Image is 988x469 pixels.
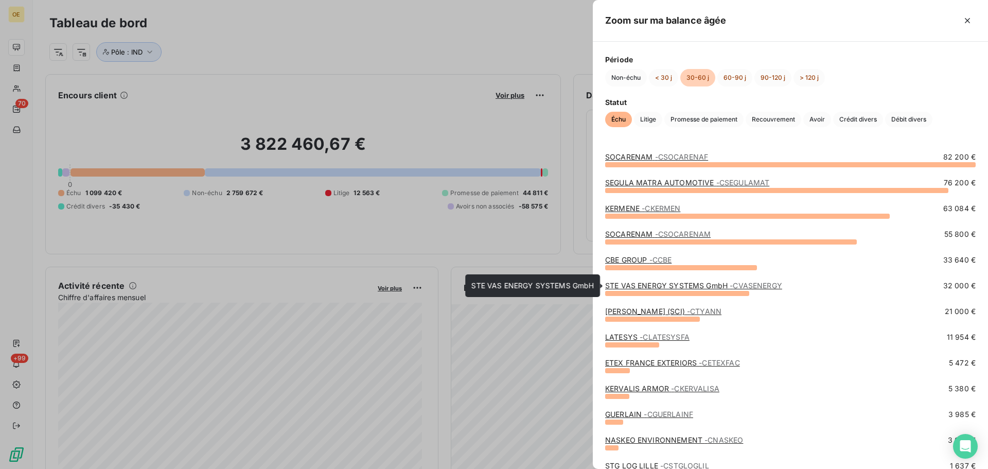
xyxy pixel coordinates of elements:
[605,230,711,238] a: SOCARENAM
[699,358,739,367] span: - CETEXFAC
[605,152,708,161] a: SOCARENAM
[948,384,976,394] span: 5 380 €
[655,230,711,238] span: - CSOCARENAM
[803,112,831,127] button: Avoir
[717,69,752,86] button: 60-90 j
[793,69,825,86] button: > 120 j
[945,306,976,317] span: 21 000 €
[605,13,727,28] h5: Zoom sur ma balance âgée
[605,307,721,316] a: [PERSON_NAME] (SCI)
[605,204,680,213] a: KERMENE
[649,255,672,264] span: - CCBE
[671,384,719,393] span: - CKERVALISA
[471,281,594,290] span: STE VAS ENERGY SYSTEMS GmbH
[687,307,721,316] span: - CTYANN
[833,112,883,127] button: Crédit divers
[943,152,976,162] span: 82 200 €
[605,410,693,419] a: GUERLAIN
[605,69,647,86] button: Non-échu
[948,409,976,420] span: 3 985 €
[885,112,932,127] button: Débit divers
[605,112,632,127] button: Échu
[649,69,678,86] button: < 30 j
[754,69,791,86] button: 90-120 j
[953,434,978,459] div: Open Intercom Messenger
[944,178,976,188] span: 76 200 €
[730,281,782,290] span: - CVASENERGY
[605,97,976,108] span: Statut
[943,255,976,265] span: 33 640 €
[605,281,782,290] a: STE VAS ENERGY SYSTEMS GmbH
[949,358,976,368] span: 5 472 €
[943,281,976,291] span: 32 000 €
[605,358,740,367] a: ETEX FRANCE EXTERIORS
[640,333,690,341] span: - CLATESYSFA
[605,333,690,341] a: LATESYS
[704,436,743,444] span: - CNASKEO
[947,332,976,342] span: 11 954 €
[605,178,769,187] a: SEGULA MATRA AUTOMOTIVE
[644,410,693,419] span: - CGUERLAINF
[746,112,801,127] button: Recouvrement
[944,229,976,239] span: 55 800 €
[605,54,976,65] span: Période
[634,112,662,127] button: Litige
[605,384,719,393] a: KERVALIS ARMOR
[680,69,715,86] button: 30-60 j
[948,435,976,445] span: 3 000 €
[664,112,744,127] button: Promesse de paiement
[716,178,770,187] span: - CSEGULAMAT
[605,255,672,264] a: CBE GROUP
[655,152,709,161] span: - CSOCARENAF
[943,203,976,214] span: 63 084 €
[605,436,743,444] a: NASKEO ENVIRONNEMENT
[642,204,680,213] span: - CKERMEN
